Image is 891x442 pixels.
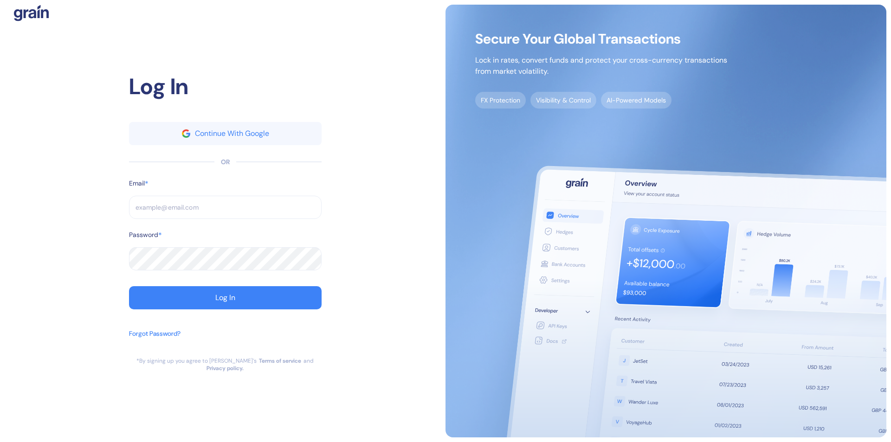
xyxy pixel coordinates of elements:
[475,55,727,77] p: Lock in rates, convert funds and protect your cross-currency transactions from market volatility.
[136,357,257,365] div: *By signing up you agree to [PERSON_NAME]’s
[182,129,190,138] img: google
[207,365,244,372] a: Privacy policy.
[129,70,322,103] div: Log In
[303,357,314,365] div: and
[129,179,145,188] label: Email
[475,92,526,109] span: FX Protection
[129,286,322,309] button: Log In
[601,92,671,109] span: AI-Powered Models
[129,329,181,339] div: Forgot Password?
[259,357,301,365] a: Terms of service
[14,5,49,21] img: logo
[445,5,886,437] img: signup-main-image
[475,34,727,44] span: Secure Your Global Transactions
[195,130,269,137] div: Continue With Google
[215,294,235,301] div: Log In
[530,92,596,109] span: Visibility & Control
[221,157,230,167] div: OR
[129,122,322,145] button: googleContinue With Google
[129,230,158,240] label: Password
[129,324,181,357] button: Forgot Password?
[129,196,322,219] input: example@email.com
